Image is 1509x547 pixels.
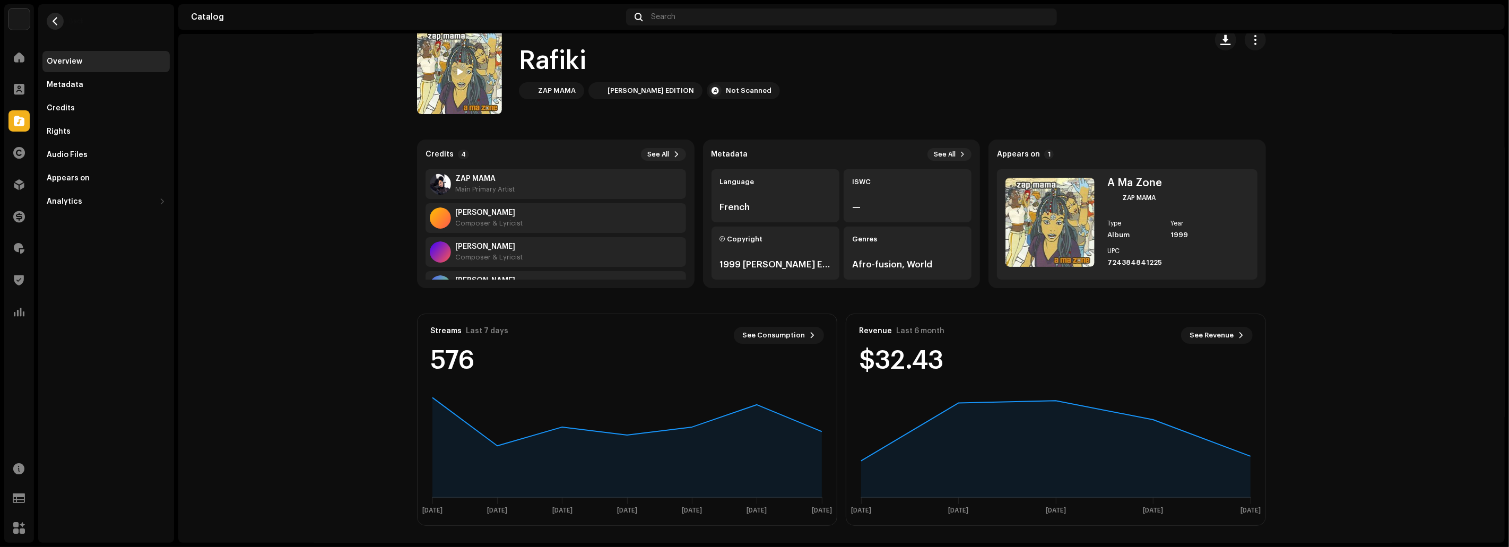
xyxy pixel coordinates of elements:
[852,235,963,244] div: Genres
[651,13,675,21] span: Search
[42,51,170,72] re-m-nav-item: Overview
[1170,231,1225,239] div: 1999
[42,121,170,142] re-m-nav-item: Rights
[458,150,469,159] p-badge: 4
[927,148,972,161] button: See All
[720,201,831,214] div: French
[422,507,443,514] text: [DATE]
[455,219,523,228] div: Composer & Lyricist
[47,104,75,112] div: Credits
[1044,150,1054,159] p-badge: 1
[949,507,969,514] text: [DATE]
[1241,507,1261,514] text: [DATE]
[455,242,523,251] strong: Anita Daulne
[720,178,831,186] div: Language
[426,150,454,159] strong: Credits
[1107,248,1162,254] div: UPC
[682,507,702,514] text: [DATE]
[1143,507,1164,514] text: [DATE]
[1107,231,1162,239] div: Album
[47,197,82,206] div: Analytics
[617,507,637,514] text: [DATE]
[42,191,170,212] re-m-nav-dropdown: Analytics
[742,325,805,346] span: See Consumption
[1107,193,1118,203] img: 7d057007-b32c-49f3-be9c-e0f4043402f7
[487,507,507,514] text: [DATE]
[521,84,534,97] img: 7d057007-b32c-49f3-be9c-e0f4043402f7
[430,327,462,335] div: Streams
[455,209,523,217] strong: Marie Daulne
[997,150,1040,159] strong: Appears on
[1107,220,1162,227] div: Type
[852,201,963,214] div: —
[734,327,824,344] button: See Consumption
[417,29,502,114] img: 9af29e55-491a-4690-b268-372001ffed14
[42,74,170,95] re-m-nav-item: Metadata
[720,235,831,244] div: Ⓟ Copyright
[641,148,686,161] button: See All
[608,86,694,95] div: [PERSON_NAME] EDITION
[1181,327,1253,344] button: See Revenue
[42,144,170,166] re-m-nav-item: Audio Files
[852,178,963,186] div: ISWC
[1107,178,1225,188] div: A Ma Zone
[455,175,515,183] strong: ZAP MAMA
[519,44,586,78] h1: Rafiki
[552,507,573,514] text: [DATE]
[1005,178,1095,267] img: 9af29e55-491a-4690-b268-372001ffed14
[42,98,170,119] re-m-nav-item: Credits
[851,507,871,514] text: [DATE]
[455,276,515,285] strong: Gary Richmond
[466,327,508,335] div: Last 7 days
[726,86,771,95] div: Not Scanned
[1475,8,1492,25] img: 77cc3158-a3d8-4e05-b989-3b4f8fd5cb3f
[191,13,622,21] div: Catalog
[812,507,832,514] text: [DATE]
[47,174,90,183] div: Appears on
[1190,325,1234,346] span: See Revenue
[859,327,892,335] div: Revenue
[538,86,576,95] div: ZAP MAMA
[47,151,88,159] div: Audio Files
[934,150,956,159] span: See All
[47,127,71,136] div: Rights
[455,253,523,262] div: Composer & Lyricist
[47,57,82,66] div: Overview
[1170,220,1225,227] div: Year
[1046,507,1066,514] text: [DATE]
[896,327,944,335] div: Last 6 month
[591,84,603,97] img: 41f3b3c9-cb50-4e5a-aaeb-2243d34121df
[647,150,669,159] span: See All
[42,168,170,189] re-m-nav-item: Appears on
[720,258,831,271] div: 1999 [PERSON_NAME] EDITION / Virgin Belgium NV/[GEOGRAPHIC_DATA]
[1107,258,1162,267] div: 724384841225
[747,507,767,514] text: [DATE]
[47,81,83,89] div: Metadata
[712,150,748,159] strong: Metadata
[1122,194,1156,202] div: ZAP MAMA
[852,258,963,271] div: Afro-fusion, World
[8,8,30,30] img: 0029baec-73b5-4e5b-bf6f-b72015a23c67
[430,173,451,195] img: 7d057007-b32c-49f3-be9c-e0f4043402f7
[455,185,515,194] div: Main Primary Artist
